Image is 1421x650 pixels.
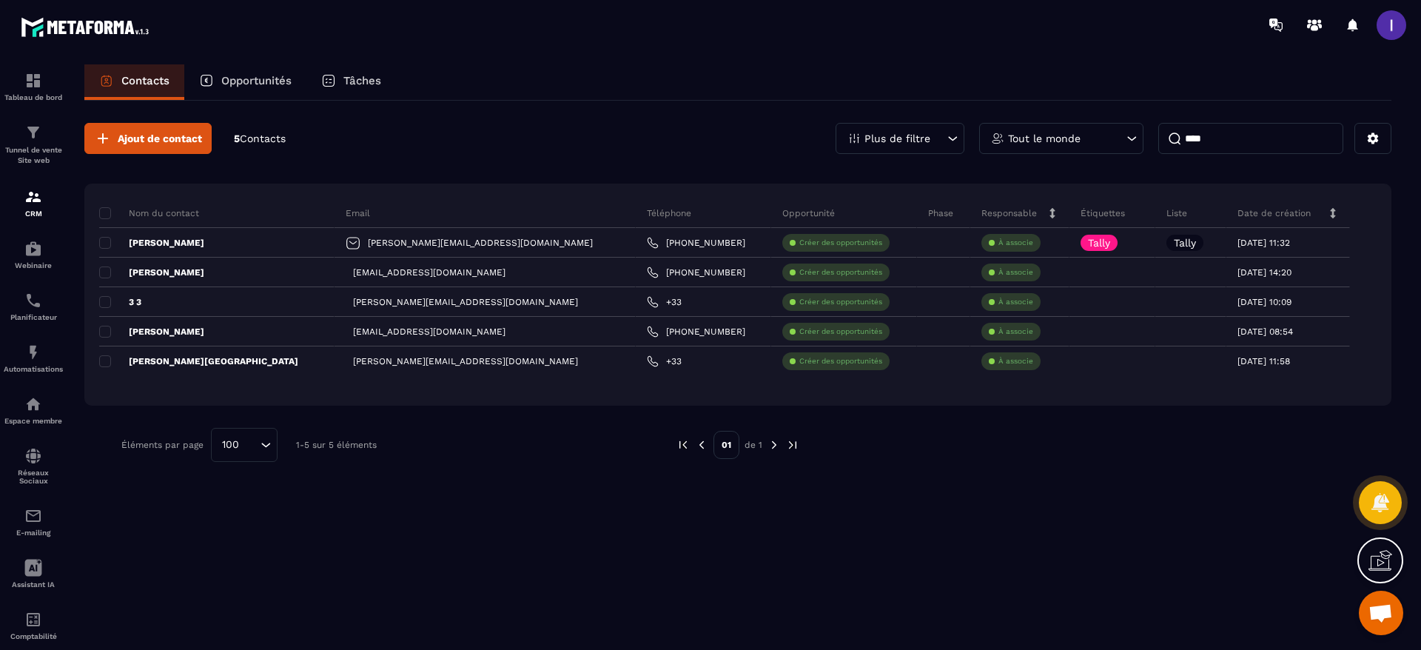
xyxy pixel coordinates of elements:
[1088,238,1110,248] p: Tally
[1174,238,1196,248] p: Tally
[647,296,682,308] a: +33
[118,131,202,146] span: Ajout de contact
[695,438,708,452] img: prev
[767,438,781,452] img: next
[799,267,882,278] p: Créer des opportunités
[1237,267,1291,278] p: [DATE] 14:20
[4,61,63,113] a: formationformationTableau de bord
[240,133,286,144] span: Contacts
[998,267,1033,278] p: À associe
[99,267,204,278] p: [PERSON_NAME]
[24,395,42,413] img: automations
[782,207,835,219] p: Opportunité
[928,207,953,219] p: Phase
[221,74,292,87] p: Opportunités
[647,237,745,249] a: [PHONE_NUMBER]
[121,440,204,450] p: Éléments par page
[84,64,184,100] a: Contacts
[1166,207,1187,219] p: Liste
[647,355,682,367] a: +33
[99,237,204,249] p: [PERSON_NAME]
[4,177,63,229] a: formationformationCRM
[647,207,691,219] p: Téléphone
[4,548,63,600] a: Assistant IA
[99,355,298,367] p: [PERSON_NAME][GEOGRAPHIC_DATA]
[346,207,370,219] p: Email
[998,356,1033,366] p: À associe
[343,74,381,87] p: Tâches
[24,240,42,258] img: automations
[647,267,745,278] a: [PHONE_NUMBER]
[121,74,169,87] p: Contacts
[1237,356,1290,366] p: [DATE] 11:58
[99,326,204,338] p: [PERSON_NAME]
[1237,207,1311,219] p: Date de création
[4,417,63,425] p: Espace membre
[24,611,42,629] img: accountant
[4,436,63,496] a: social-networksocial-networkRéseaux Sociaux
[4,365,63,373] p: Automatisations
[211,428,278,462] div: Search for option
[184,64,306,100] a: Opportunités
[1359,591,1403,635] div: Ouvrir le chat
[4,580,63,589] p: Assistant IA
[99,296,141,308] p: 3 3
[84,123,212,154] button: Ajout de contact
[296,440,377,450] p: 1-5 sur 5 éléments
[24,124,42,141] img: formation
[786,438,799,452] img: next
[21,13,154,41] img: logo
[647,326,745,338] a: [PHONE_NUMBER]
[4,229,63,281] a: automationsautomationsWebinaire
[1237,238,1290,248] p: [DATE] 11:32
[4,469,63,485] p: Réseaux Sociaux
[4,145,63,166] p: Tunnel de vente Site web
[4,210,63,218] p: CRM
[998,297,1033,307] p: À associe
[4,496,63,548] a: emailemailE-mailing
[4,281,63,332] a: schedulerschedulerPlanificateur
[24,507,42,525] img: email
[4,529,63,537] p: E-mailing
[1237,297,1291,307] p: [DATE] 10:09
[998,238,1033,248] p: À associe
[4,632,63,640] p: Comptabilité
[24,292,42,309] img: scheduler
[981,207,1037,219] p: Responsable
[998,326,1033,337] p: À associe
[799,238,882,248] p: Créer des opportunités
[4,113,63,177] a: formationformationTunnel de vente Site web
[24,72,42,90] img: formation
[799,356,882,366] p: Créer des opportunités
[4,93,63,101] p: Tableau de bord
[864,133,930,144] p: Plus de filtre
[244,437,257,453] input: Search for option
[4,332,63,384] a: automationsautomationsAutomatisations
[24,447,42,465] img: social-network
[4,313,63,321] p: Planificateur
[4,384,63,436] a: automationsautomationsEspace membre
[799,326,882,337] p: Créer des opportunités
[1081,207,1125,219] p: Étiquettes
[217,437,244,453] span: 100
[1008,133,1081,144] p: Tout le monde
[24,344,42,361] img: automations
[745,439,762,451] p: de 1
[99,207,199,219] p: Nom du contact
[234,132,286,146] p: 5
[799,297,882,307] p: Créer des opportunités
[4,261,63,269] p: Webinaire
[24,188,42,206] img: formation
[306,64,396,100] a: Tâches
[676,438,690,452] img: prev
[713,431,739,459] p: 01
[1237,326,1293,337] p: [DATE] 08:54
